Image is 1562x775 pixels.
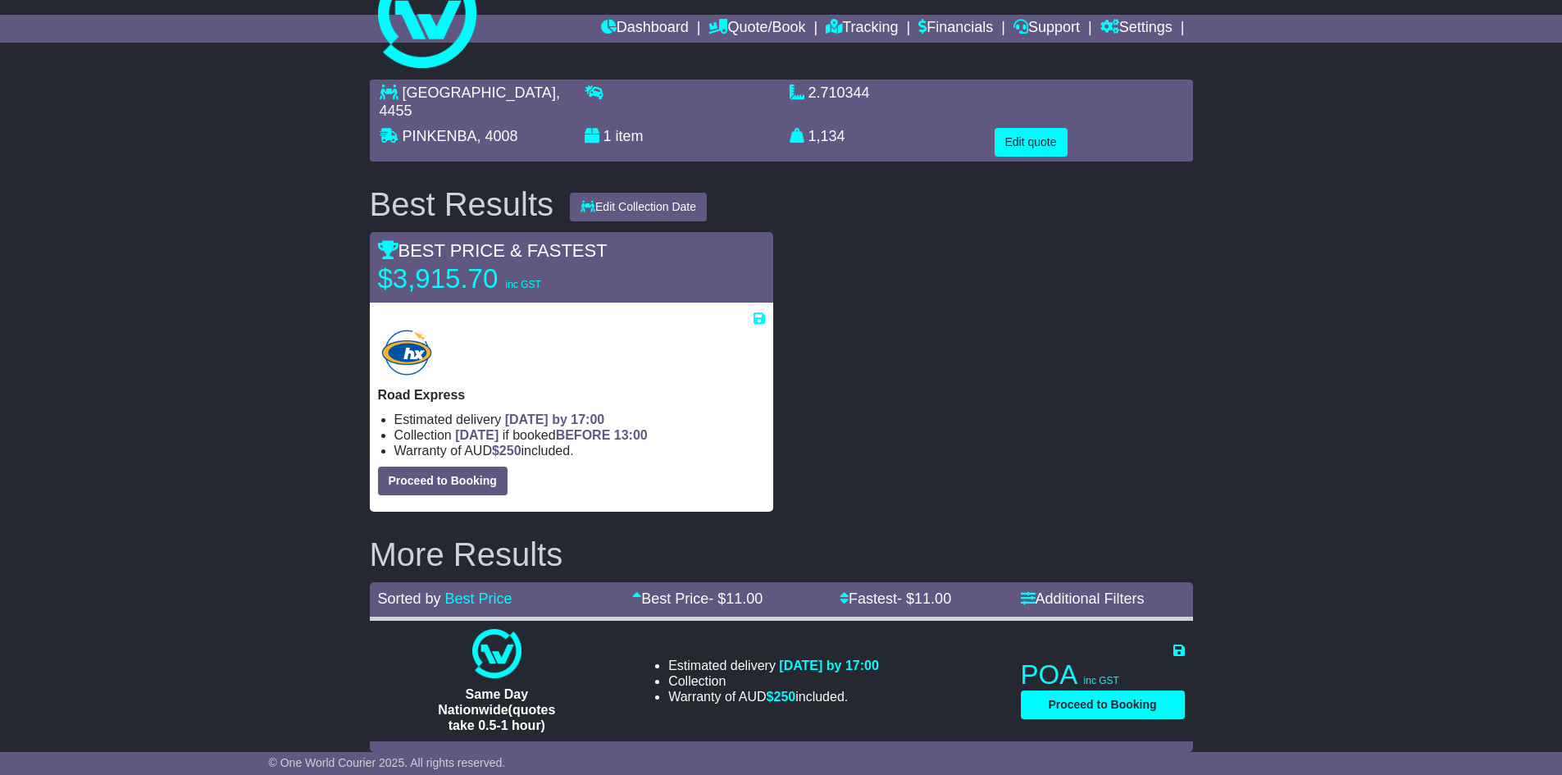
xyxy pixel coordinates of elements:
h2: More Results [370,536,1193,572]
a: Additional Filters [1021,590,1145,607]
span: 250 [774,690,796,704]
span: - $ [897,590,951,607]
span: inc GST [1084,675,1119,686]
span: , 4455 [380,84,560,119]
a: Best Price [445,590,512,607]
span: [GEOGRAPHIC_DATA] [403,84,556,101]
li: Collection [394,427,765,443]
a: Financials [918,15,993,43]
span: $ [492,444,521,458]
span: Same Day Nationwide(quotes take 0.5-1 hour) [438,687,555,732]
span: © One World Courier 2025. All rights reserved. [269,756,506,769]
button: Proceed to Booking [378,467,508,495]
img: Hunter Express: Road Express [378,326,436,379]
span: , 4008 [477,128,518,144]
span: - $ [708,590,763,607]
li: Warranty of AUD included. [394,443,765,458]
span: [DATE] [455,428,499,442]
li: Estimated delivery [668,658,879,673]
p: POA [1021,659,1185,691]
span: inc GST [505,279,540,290]
a: Fastest- $11.00 [840,590,951,607]
span: PINKENBA [403,128,477,144]
span: [DATE] by 17:00 [779,659,879,672]
a: Settings [1100,15,1173,43]
img: One World Courier: Same Day Nationwide(quotes take 0.5-1 hour) [472,629,521,678]
span: 250 [499,444,521,458]
button: Edit Collection Date [570,193,707,221]
li: Collection [668,673,879,689]
li: Estimated delivery [394,412,765,427]
span: [DATE] by 17:00 [505,413,605,426]
div: Best Results [362,186,562,222]
span: $ [767,690,796,704]
span: 11.00 [726,590,763,607]
a: Dashboard [601,15,689,43]
a: Tracking [826,15,898,43]
span: 2.710344 [808,84,870,101]
a: Best Price- $11.00 [632,590,763,607]
li: Warranty of AUD included. [668,689,879,704]
button: Proceed to Booking [1021,691,1185,719]
span: 1 [603,128,612,144]
span: if booked [455,428,647,442]
span: BEFORE [556,428,611,442]
button: Edit quote [995,128,1068,157]
p: Road Express [378,387,765,403]
p: $3,915.70 [378,262,583,295]
span: 13:00 [614,428,648,442]
span: BEST PRICE & FASTEST [378,240,608,261]
span: 1,134 [808,128,845,144]
span: item [616,128,644,144]
span: 11.00 [914,590,951,607]
span: Sorted by [378,590,441,607]
a: Quote/Book [708,15,805,43]
a: Support [1013,15,1080,43]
